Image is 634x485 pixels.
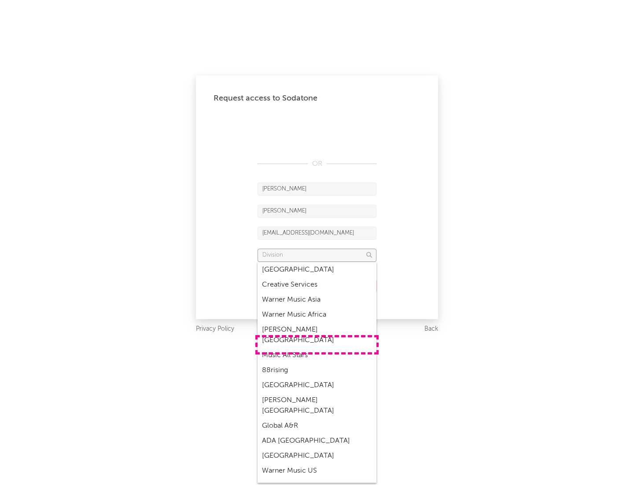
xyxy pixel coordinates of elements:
[258,227,376,240] input: Email
[258,262,376,277] div: [GEOGRAPHIC_DATA]
[258,292,376,307] div: Warner Music Asia
[258,322,376,348] div: [PERSON_NAME] [GEOGRAPHIC_DATA]
[258,348,376,363] div: Music All Stars
[196,324,234,335] a: Privacy Policy
[258,463,376,478] div: Warner Music US
[258,448,376,463] div: [GEOGRAPHIC_DATA]
[258,183,376,196] input: First Name
[258,378,376,393] div: [GEOGRAPHIC_DATA]
[258,159,376,169] div: OR
[258,433,376,448] div: ADA [GEOGRAPHIC_DATA]
[258,249,376,262] input: Division
[258,418,376,433] div: Global A&R
[258,363,376,378] div: 88rising
[258,393,376,418] div: [PERSON_NAME] [GEOGRAPHIC_DATA]
[258,307,376,322] div: Warner Music Africa
[258,205,376,218] input: Last Name
[258,277,376,292] div: Creative Services
[214,93,420,104] div: Request access to Sodatone
[424,324,438,335] a: Back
